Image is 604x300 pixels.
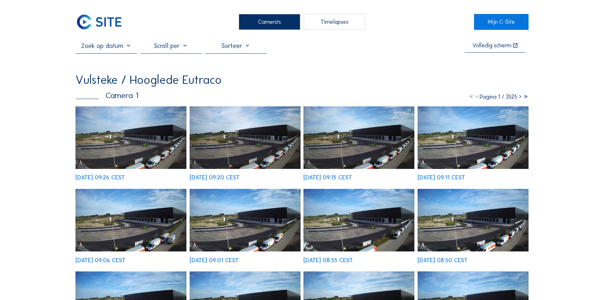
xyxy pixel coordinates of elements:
img: image_52793751 [303,189,414,251]
div: Vulsteke / Hooglede Eutraco [75,74,222,86]
div: Camera's [239,14,300,30]
input: Zoek op datum 󰅀 [75,42,137,50]
div: [DATE] 08:55 CEST [303,257,353,263]
img: image_52793621 [418,189,529,251]
img: image_52794305 [303,106,414,169]
div: Volledig scherm [472,43,511,49]
div: [DATE] 09:11 CEST [418,175,465,180]
img: image_52794581 [75,106,186,169]
div: [DATE] 09:20 CEST [190,175,240,180]
img: C-SITE Logo [75,14,123,30]
img: image_52794183 [418,106,529,169]
div: [DATE] 09:26 CEST [75,175,125,180]
a: Mijn C-Site [474,14,528,30]
div: Timelapses [304,14,365,30]
div: Camera 1 [75,91,138,100]
img: image_52793898 [190,189,301,251]
div: [DATE] 08:50 CEST [418,257,468,263]
div: [DATE] 09:15 CEST [303,175,352,180]
span: Pagina 1 / 3525 [480,93,517,100]
img: image_52794060 [75,189,186,251]
div: [DATE] 09:01 CEST [190,257,239,263]
a: C-SITE Logo [75,14,130,30]
img: image_52794438 [190,106,301,169]
div: [DATE] 09:06 CEST [75,257,126,263]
